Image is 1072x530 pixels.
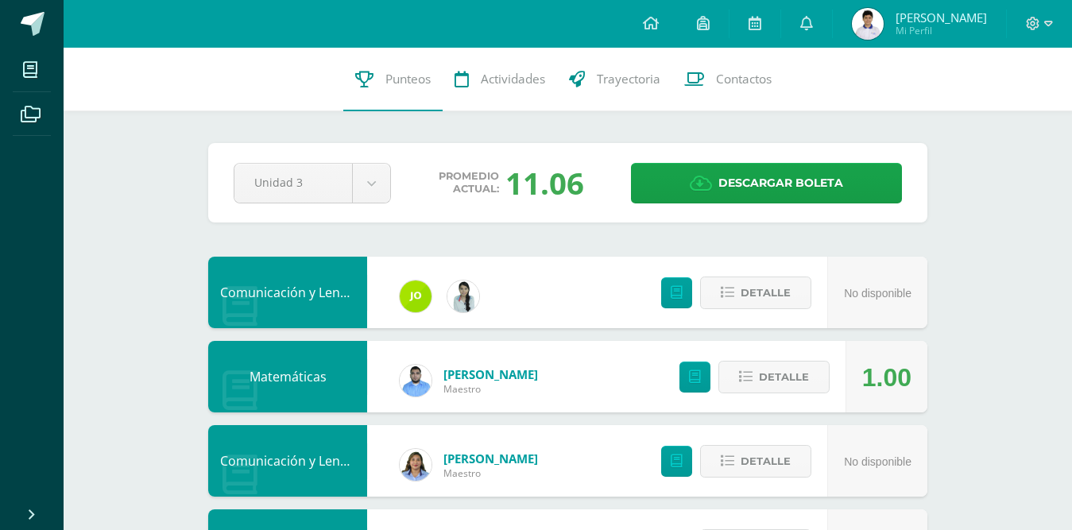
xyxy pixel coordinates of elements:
[557,48,672,111] a: Trayectoria
[852,8,884,40] img: 074080cf5bc733bfb543c5917e2dee20.png
[400,280,432,312] img: 79eb5cb28572fb7ebe1e28c28929b0fa.png
[896,24,987,37] span: Mi Perfil
[481,71,545,87] span: Actividades
[447,280,479,312] img: 937d777aa527c70189f9fb3facc5f1f6.png
[844,287,911,300] span: No disponible
[208,425,367,497] div: Comunicación y Lenguaje Idioma Español
[439,170,499,195] span: Promedio actual:
[254,164,332,201] span: Unidad 3
[631,163,902,203] a: Descargar boleta
[597,71,660,87] span: Trayectoria
[443,382,538,396] span: Maestro
[672,48,784,111] a: Contactos
[741,447,791,476] span: Detalle
[759,362,809,392] span: Detalle
[718,361,830,393] button: Detalle
[443,48,557,111] a: Actividades
[741,278,791,308] span: Detalle
[896,10,987,25] span: [PERSON_NAME]
[208,257,367,328] div: Comunicación y Lenguaje, Idioma Extranjero
[443,451,538,466] a: [PERSON_NAME]
[700,277,811,309] button: Detalle
[343,48,443,111] a: Punteos
[234,164,390,203] a: Unidad 3
[400,365,432,397] img: 54ea75c2c4af8710d6093b43030d56ea.png
[862,342,911,413] div: 1.00
[443,466,538,480] span: Maestro
[443,366,538,382] a: [PERSON_NAME]
[208,341,367,412] div: Matemáticas
[400,449,432,481] img: d5f85972cab0d57661bd544f50574cc9.png
[505,162,584,203] div: 11.06
[718,164,843,203] span: Descargar boleta
[844,455,911,468] span: No disponible
[716,71,772,87] span: Contactos
[385,71,431,87] span: Punteos
[700,445,811,478] button: Detalle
